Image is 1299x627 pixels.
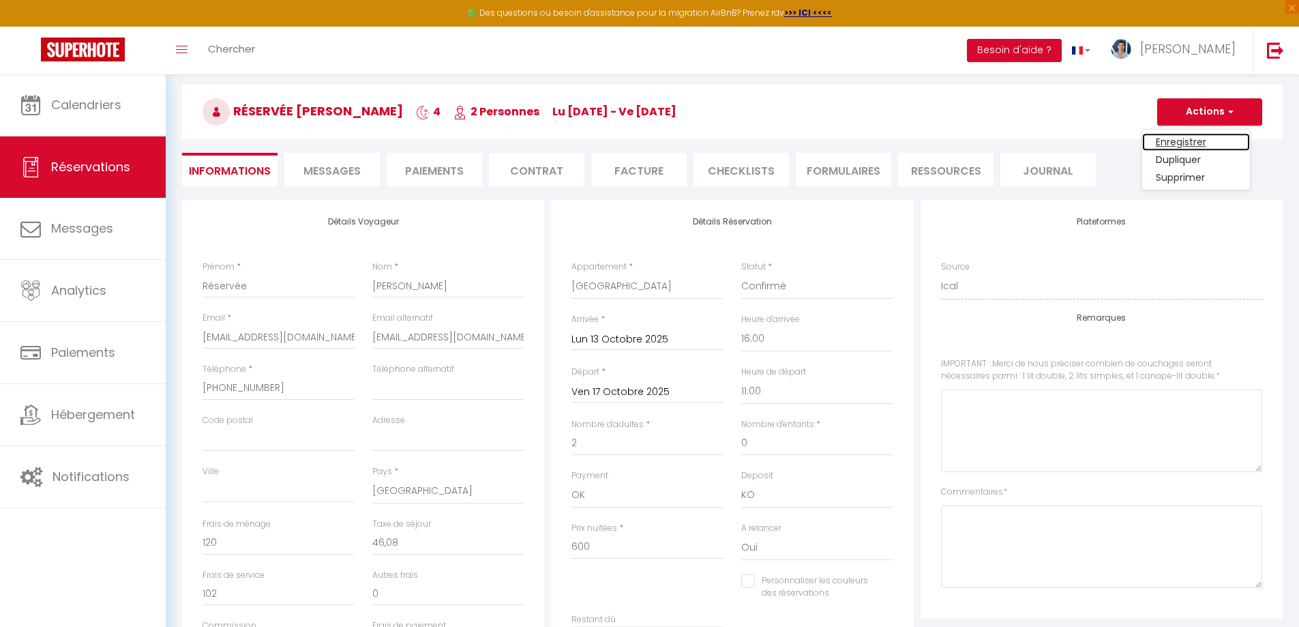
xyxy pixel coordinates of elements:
label: Pays [372,465,392,478]
label: Frais de service [203,569,265,582]
span: Chercher [208,42,255,56]
span: Réservations [51,158,130,175]
label: Ville [203,465,219,478]
span: 2 Personnes [453,104,539,119]
li: FORMULAIRES [796,153,891,186]
span: Notifications [53,468,130,485]
span: Messages [303,163,361,179]
img: ... [1111,39,1131,59]
label: Heure d'arrivée [741,313,800,326]
span: 4 [416,104,441,119]
li: Paiements [387,153,482,186]
label: Prix nuitées [571,522,617,535]
label: Appartement [571,261,627,274]
a: Supprimer [1142,169,1250,186]
label: Départ [571,366,599,379]
label: Nombre d'enfants [741,418,814,431]
label: Nom [372,261,392,274]
label: Email alternatif [372,312,433,325]
span: Paiements [51,344,115,361]
label: Frais de ménage [203,518,271,531]
li: CHECKLISTS [693,153,789,186]
h4: Détails Réservation [571,217,893,227]
label: Restant dû [571,613,616,626]
label: Code postal [203,414,253,427]
label: Source [941,261,970,274]
label: Prénom [203,261,235,274]
label: Payment [571,469,608,482]
a: Enregistrer [1142,133,1250,151]
label: Autres frais [372,569,418,582]
label: Taxe de séjour [372,518,431,531]
label: Heure de départ [741,366,806,379]
span: Analytics [51,282,106,299]
label: IMPORTANT : Merci de nous préciser combien de couchages seront nécessaires parmi : 1 lit double, ... [941,358,1262,383]
li: Contrat [489,153,584,186]
h4: Remarques [941,313,1262,323]
img: Super Booking [41,38,125,61]
label: Nombre d'adultes [571,418,644,431]
label: Commentaires [941,486,1007,499]
label: Arrivée [571,313,599,326]
span: Messages [51,220,113,237]
button: Besoin d'aide ? [967,39,1062,62]
label: Email [203,312,225,325]
label: Deposit [741,469,773,482]
span: Hébergement [51,406,135,423]
a: ... [PERSON_NAME] [1101,27,1253,74]
button: Actions [1157,98,1262,126]
a: Chercher [198,27,265,74]
label: Statut [741,261,766,274]
h4: Détails Voyageur [203,217,524,227]
label: Téléphone alternatif [372,363,454,376]
h4: Plateformes [941,217,1262,227]
label: Téléphone [203,363,246,376]
a: Dupliquer [1142,151,1250,169]
span: lu [DATE] - ve [DATE] [552,104,676,119]
span: [PERSON_NAME] [1140,40,1236,57]
label: Adresse [372,414,405,427]
a: >>> ICI <<<< [784,7,832,18]
span: Calendriers [51,96,121,113]
li: Facture [591,153,687,186]
img: logout [1267,42,1284,59]
li: Ressources [898,153,994,186]
span: Réservée [PERSON_NAME] [203,102,403,119]
label: A relancer [741,522,781,535]
li: Journal [1000,153,1096,186]
li: Informations [182,153,278,186]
